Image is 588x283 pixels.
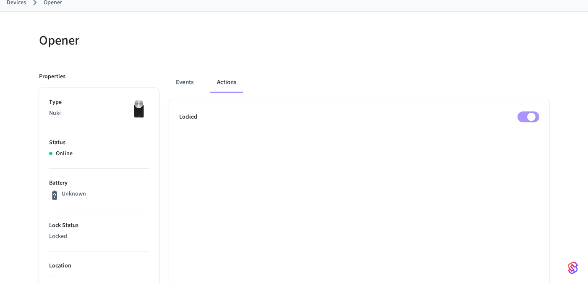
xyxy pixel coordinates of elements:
[49,98,149,107] p: Type
[49,109,149,118] p: Nuki
[128,98,149,119] img: Nuki Smart Lock 3.0 Pro Black, Front
[56,149,73,158] p: Online
[39,72,65,81] p: Properties
[568,261,578,275] img: SeamLogoGradient.69752ec5.svg
[210,72,243,93] button: Actions
[179,113,197,122] p: Locked
[49,262,149,270] p: Location
[169,72,200,93] button: Events
[49,221,149,230] p: Lock Status
[49,179,149,188] p: Battery
[39,32,289,49] h5: Opener
[49,272,149,281] p: —
[49,232,149,241] p: Locked
[169,72,549,93] div: ant example
[49,138,149,147] p: Status
[62,190,86,198] p: Unknown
